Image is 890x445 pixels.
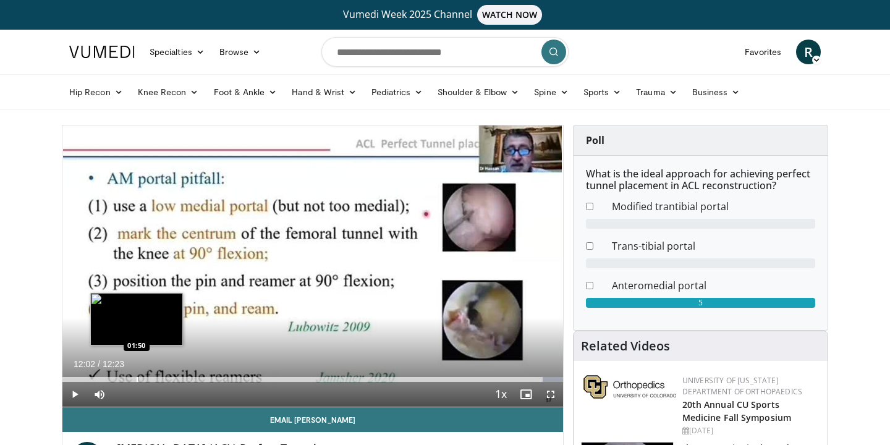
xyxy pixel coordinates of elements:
a: University of [US_STATE] Department of Orthopaedics [682,375,802,397]
span: / [98,359,100,369]
div: Progress Bar [62,377,563,382]
img: VuMedi Logo [69,46,135,58]
a: Trauma [629,80,685,104]
strong: Poll [586,133,604,147]
a: Sports [576,80,629,104]
button: Play [62,382,87,407]
a: Specialties [142,40,212,64]
a: Foot & Ankle [206,80,285,104]
h4: Related Videos [581,339,670,354]
a: Vumedi Week 2025 ChannelWATCH NOW [71,5,819,25]
a: Spine [527,80,575,104]
a: Knee Recon [130,80,206,104]
a: Email [PERSON_NAME] [62,407,563,432]
input: Search topics, interventions [321,37,569,67]
dd: Trans-tibial portal [603,239,824,253]
a: Pediatrics [364,80,430,104]
dd: Anteromedial portal [603,278,824,293]
a: Favorites [737,40,789,64]
dd: Modified trantibial portal [603,199,824,214]
img: image.jpeg [90,293,183,345]
a: Hand & Wrist [284,80,364,104]
button: Playback Rate [489,382,514,407]
span: 12:02 [74,359,95,369]
a: R [796,40,821,64]
h6: What is the ideal approach for achieving perfect tunnel placement in ACL reconstruction? [586,168,815,192]
button: Fullscreen [538,382,563,407]
span: WATCH NOW [477,5,543,25]
a: Browse [212,40,269,64]
a: Shoulder & Elbow [430,80,527,104]
a: 20th Annual CU Sports Medicine Fall Symposium [682,399,791,423]
a: Business [685,80,748,104]
video-js: Video Player [62,125,563,407]
div: 5 [586,298,815,308]
div: [DATE] [682,425,818,436]
span: 12:23 [103,359,124,369]
button: Mute [87,382,112,407]
button: Enable picture-in-picture mode [514,382,538,407]
img: 355603a8-37da-49b6-856f-e00d7e9307d3.png.150x105_q85_autocrop_double_scale_upscale_version-0.2.png [583,375,676,399]
a: Hip Recon [62,80,130,104]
